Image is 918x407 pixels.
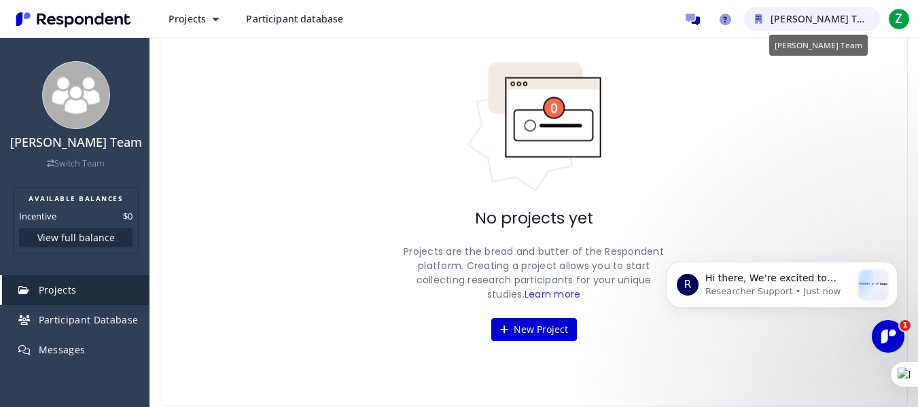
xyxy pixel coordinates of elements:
[9,136,143,149] h4: [PERSON_NAME] Team
[525,287,581,301] a: Learn more
[19,209,56,223] dt: Incentive
[398,245,670,302] p: Projects are the bread and butter of the Respondent platform. Creating a project allows you to st...
[888,8,910,30] span: Z
[872,320,904,353] iframe: Intercom live chat
[246,12,343,25] span: Participant database
[42,61,110,129] img: team_avatar_256.png
[13,187,139,253] section: Balance summary
[775,39,862,50] span: [PERSON_NAME] Team
[39,313,139,326] span: Participant Database
[158,7,230,31] button: Projects
[711,5,739,33] a: Help and support
[19,228,133,247] button: View full balance
[47,158,105,169] a: Switch Team
[39,283,77,296] span: Projects
[646,234,918,370] iframe: Intercom notifications message
[900,320,911,331] span: 1
[744,7,880,31] button: ZETH ODUOR Team
[235,7,354,31] a: Participant database
[123,209,133,223] dd: $0
[19,193,133,204] h2: AVAILABLE BALANCES
[169,12,206,25] span: Projects
[466,61,602,193] img: No projects indicator
[475,209,593,228] h2: No projects yet
[39,343,86,356] span: Messages
[679,5,706,33] a: Message participants
[771,12,877,25] span: [PERSON_NAME] Team
[491,318,577,341] button: New Project
[885,7,913,31] button: Z
[11,8,136,31] img: Respondent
